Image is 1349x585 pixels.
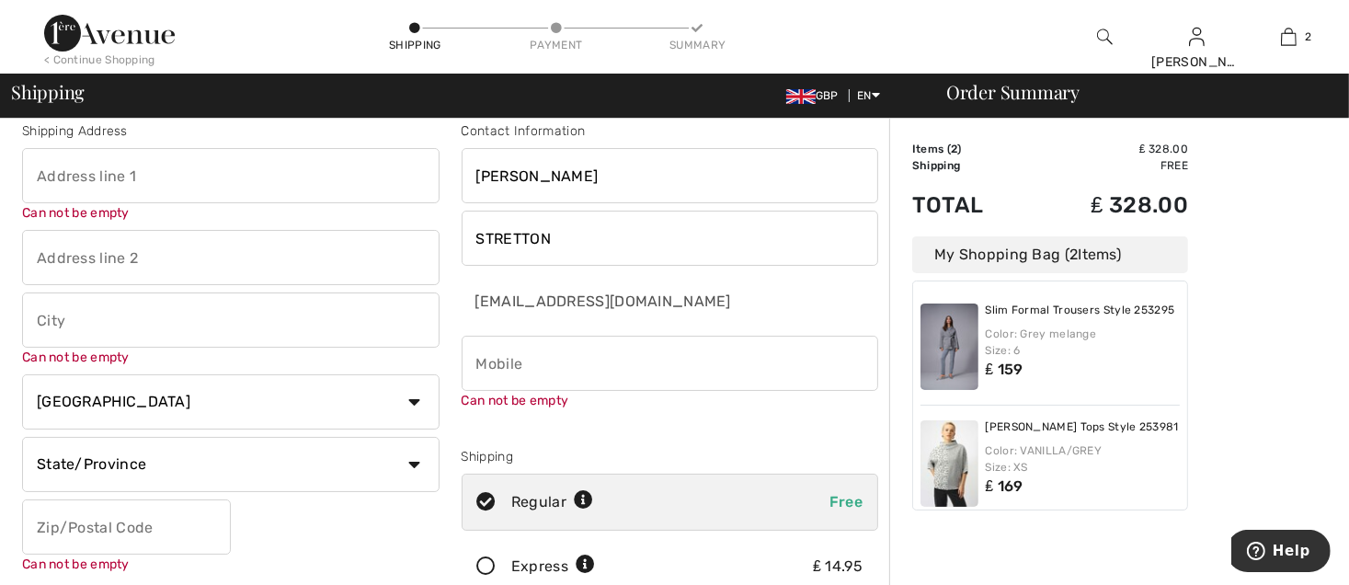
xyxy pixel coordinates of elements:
[22,148,440,203] input: Address line 1
[22,348,440,367] div: Can not be empty
[1029,157,1188,174] td: Free
[986,326,1181,359] div: Color: Grey melange Size: 6
[44,52,155,68] div: < Continue Shopping
[387,37,442,53] div: Shipping
[1029,141,1188,157] td: ₤ 328.00
[22,230,440,285] input: Address line 2
[462,336,879,391] input: Mobile
[462,273,774,328] input: E-mail
[912,141,1029,157] td: Items ( )
[912,236,1188,273] div: My Shopping Bag ( Items)
[1281,26,1297,48] img: My Bag
[920,304,978,390] img: Slim Formal Trousers Style 253295
[529,37,584,53] div: Payment
[44,15,175,52] img: 1ère Avenue
[986,304,1175,318] a: Slim Formal Trousers Style 253295
[22,555,231,574] div: Can not be empty
[986,477,1023,495] span: ₤ 169
[1231,530,1331,576] iframe: Opens a widget where you can find more information
[462,121,879,141] div: Contact Information
[1189,26,1205,48] img: My Info
[22,292,440,348] input: City
[11,83,85,101] span: Shipping
[813,556,863,578] div: ₤ 14.95
[1151,52,1241,72] div: [PERSON_NAME]
[22,121,440,141] div: Shipping Address
[912,174,1029,236] td: Total
[669,37,725,53] div: Summary
[924,83,1338,101] div: Order Summary
[1069,246,1078,263] span: 2
[1189,28,1205,45] a: Sign In
[22,203,440,223] div: Can not be empty
[462,447,879,466] div: Shipping
[829,493,863,510] span: Free
[951,143,957,155] span: 2
[462,148,879,203] input: First name
[857,89,880,102] span: EN
[786,89,846,102] span: GBP
[22,499,231,555] input: Zip/Postal Code
[986,420,1179,435] a: [PERSON_NAME] Tops Style 253981
[986,361,1023,378] span: ₤ 159
[786,89,816,104] img: UK Pound
[912,157,1029,174] td: Shipping
[462,391,879,410] div: Can not be empty
[986,442,1181,476] div: Color: VANILLA/GREY Size: XS
[1306,29,1312,45] span: 2
[511,556,595,578] div: Express
[920,420,978,507] img: Joseph Ribkoff Tops Style 253981
[1243,26,1333,48] a: 2
[462,211,879,266] input: Last name
[511,491,593,513] div: Regular
[1029,174,1188,236] td: ₤ 328.00
[1097,26,1113,48] img: search the website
